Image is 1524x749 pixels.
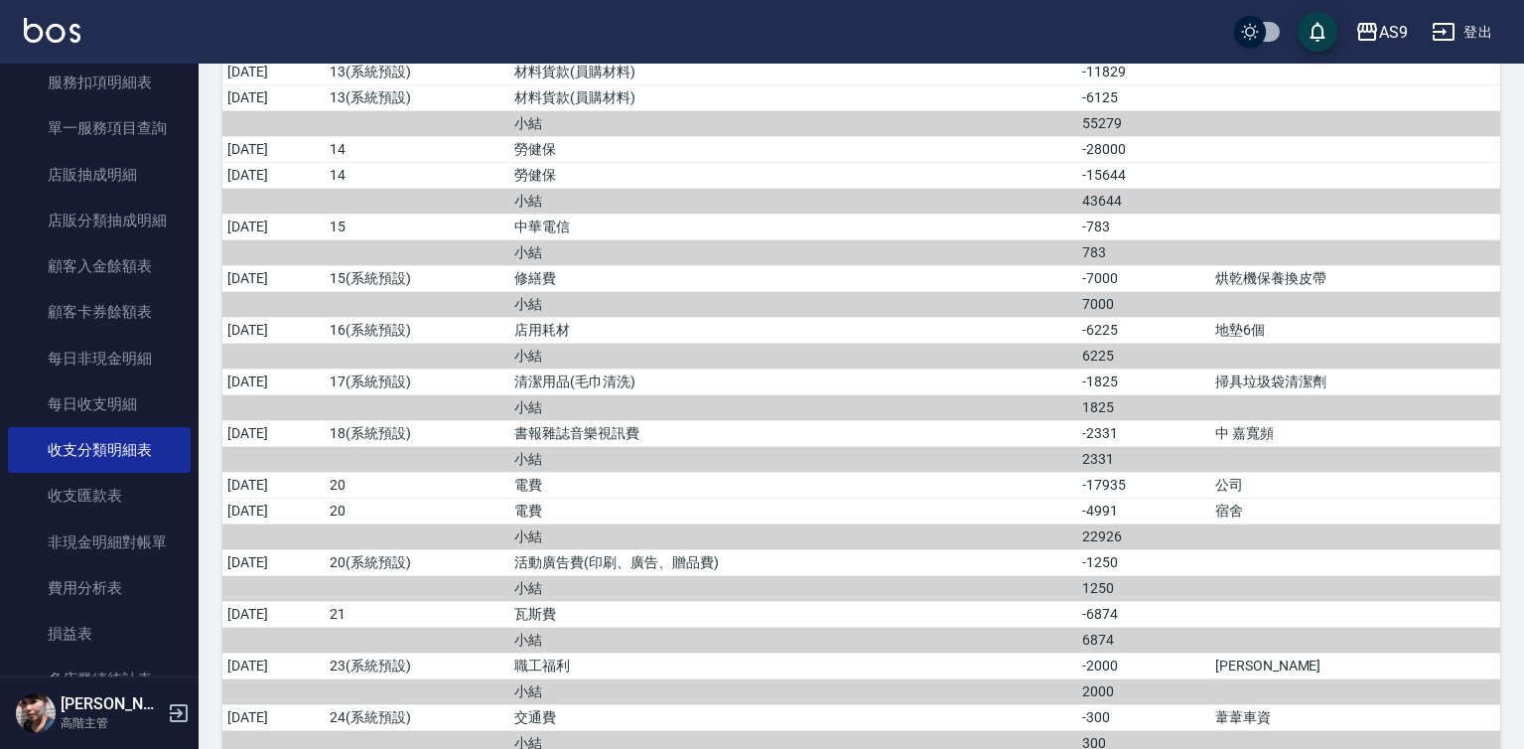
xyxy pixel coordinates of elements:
[1077,291,1210,317] td: 7000
[1077,472,1210,498] td: -17935
[509,188,944,214] td: 小結
[1077,369,1210,394] td: -1825
[1077,162,1210,188] td: -15644
[325,162,509,188] td: 14
[509,317,944,343] td: 店用耗材
[509,575,944,601] td: 小結
[1210,420,1500,446] td: 中 嘉寬頻
[8,198,191,243] a: 店販分類抽成明細
[8,381,191,427] a: 每日收支明細
[1077,601,1210,627] td: -6874
[222,369,325,394] td: [DATE]
[222,549,325,575] td: [DATE]
[1077,420,1210,446] td: -2331
[509,549,944,575] td: 活動廣告費(印刷、廣告、贈品費)
[61,714,162,732] p: 高階主管
[325,369,509,394] td: 17(系統預設)
[1210,704,1500,730] td: 葦葦車資
[8,473,191,519] a: 收支匯款表
[8,289,191,335] a: 顧客卡券餘額表
[1077,239,1210,265] td: 783
[509,498,944,524] td: 電費
[8,152,191,198] a: 店販抽成明細
[1077,317,1210,343] td: -6225
[8,611,191,657] a: 損益表
[509,239,944,265] td: 小結
[61,694,162,714] h5: [PERSON_NAME]
[222,214,325,239] td: [DATE]
[509,84,944,110] td: 材料貨款(員購材料)
[222,84,325,110] td: [DATE]
[16,693,56,733] img: Person
[509,59,944,84] td: 材料貨款(員購材料)
[325,214,509,239] td: 15
[1379,20,1408,45] div: AS9
[509,214,944,239] td: 中華電信
[1077,575,1210,601] td: 1250
[325,601,509,627] td: 21
[8,657,191,702] a: 多店業績統計表
[222,59,325,84] td: [DATE]
[8,520,191,565] a: 非現金明細對帳單
[509,291,944,317] td: 小結
[8,60,191,105] a: 服務扣項明細表
[222,704,325,730] td: [DATE]
[1077,653,1210,678] td: -2000
[509,627,944,653] td: 小結
[1077,498,1210,524] td: -4991
[325,704,509,730] td: 24(系統預設)
[1210,265,1500,291] td: 烘乾機保養換皮帶
[1077,265,1210,291] td: -7000
[325,498,509,524] td: 20
[8,105,191,151] a: 單一服務項目查詢
[509,265,944,291] td: 修繕費
[222,265,325,291] td: [DATE]
[1424,14,1500,51] button: 登出
[325,136,509,162] td: 14
[1077,446,1210,472] td: 2331
[509,136,944,162] td: 勞健保
[1077,343,1210,369] td: 6225
[1077,549,1210,575] td: -1250
[222,420,325,446] td: [DATE]
[8,243,191,289] a: 顧客入金餘額表
[222,472,325,498] td: [DATE]
[8,336,191,381] a: 每日非現金明細
[325,653,509,678] td: 23(系統預設)
[1210,369,1500,394] td: 掃具垃圾袋清潔劑
[509,678,944,704] td: 小結
[509,472,944,498] td: 電費
[509,704,944,730] td: 交通費
[1077,704,1210,730] td: -300
[1077,59,1210,84] td: -11829
[509,394,944,420] td: 小結
[325,472,509,498] td: 20
[1077,214,1210,239] td: -783
[1210,472,1500,498] td: 公司
[8,427,191,473] a: 收支分類明細表
[509,653,944,678] td: 職工福利
[222,162,325,188] td: [DATE]
[222,653,325,678] td: [DATE]
[325,59,509,84] td: 13(系統預設)
[509,162,944,188] td: 勞健保
[509,601,944,627] td: 瓦斯費
[1077,136,1210,162] td: -28000
[8,565,191,611] a: 費用分析表
[24,18,80,43] img: Logo
[222,601,325,627] td: [DATE]
[1077,110,1210,136] td: 55279
[1077,188,1210,214] td: 43644
[1077,627,1210,653] td: 6874
[1210,317,1500,343] td: 地墊6個
[509,110,944,136] td: 小結
[1077,84,1210,110] td: -6125
[1210,498,1500,524] td: 宿舍
[1347,12,1416,53] button: AS9
[509,420,944,446] td: 書報雜誌音樂視訊費
[222,136,325,162] td: [DATE]
[325,420,509,446] td: 18(系統預設)
[1077,524,1210,549] td: 22926
[509,369,944,394] td: 清潔用品(毛巾清洗)
[1077,394,1210,420] td: 1825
